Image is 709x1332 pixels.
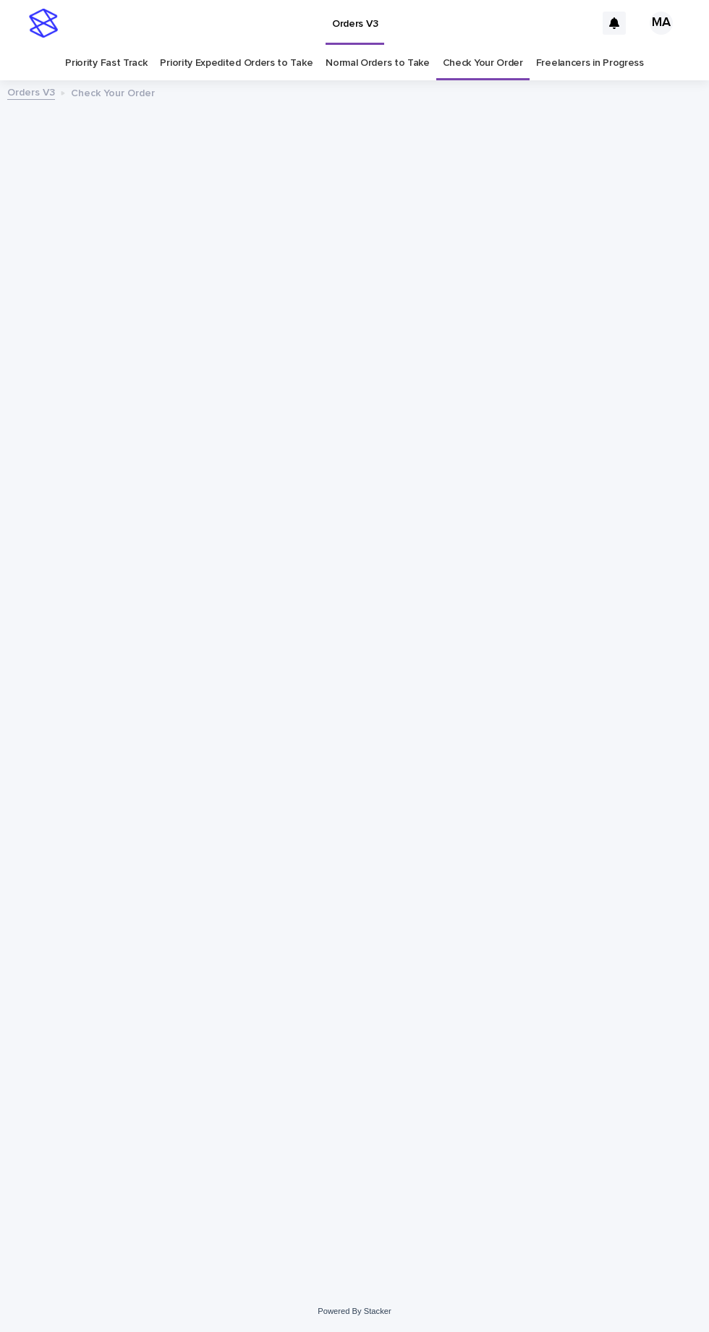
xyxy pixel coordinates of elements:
p: Check Your Order [71,84,155,100]
a: Freelancers in Progress [536,46,644,80]
a: Orders V3 [7,83,55,100]
a: Normal Orders to Take [326,46,430,80]
a: Priority Expedited Orders to Take [160,46,313,80]
div: MA [650,12,673,35]
a: Priority Fast Track [65,46,147,80]
a: Check Your Order [443,46,523,80]
a: Powered By Stacker [318,1307,391,1315]
img: stacker-logo-s-only.png [29,9,58,38]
